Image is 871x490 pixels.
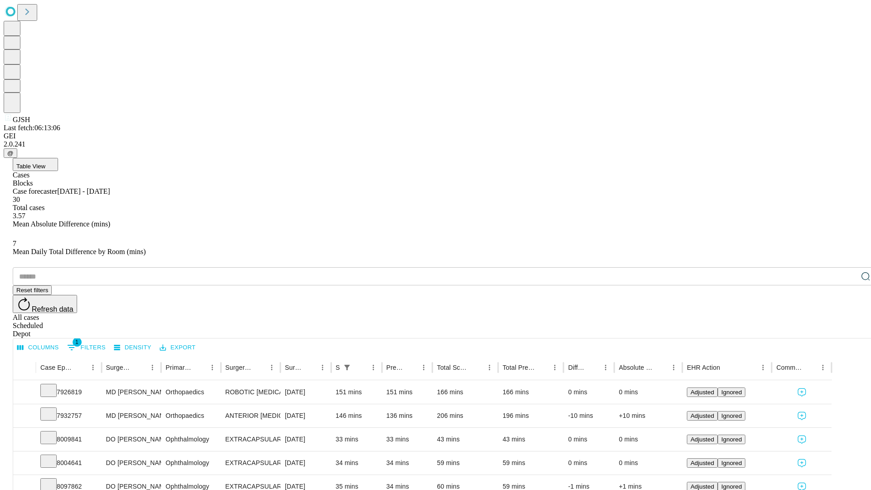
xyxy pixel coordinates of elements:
[13,295,77,313] button: Refresh data
[16,163,45,170] span: Table View
[568,404,610,427] div: -10 mins
[18,432,31,448] button: Expand
[133,361,146,374] button: Sort
[721,460,742,466] span: Ignored
[225,364,252,371] div: Surgery Name
[387,381,428,404] div: 151 mins
[817,361,829,374] button: Menu
[437,364,470,371] div: Total Scheduled Duration
[225,404,276,427] div: ANTERIOR [MEDICAL_DATA] TOTAL HIP
[13,116,30,123] span: GJSH
[225,451,276,475] div: EXTRACAPSULAR CATARACT REMOVAL WITH [MEDICAL_DATA]
[687,364,720,371] div: EHR Action
[13,248,146,255] span: Mean Daily Total Difference by Room (mins)
[387,428,428,451] div: 33 mins
[40,451,97,475] div: 8004641
[16,287,48,294] span: Reset filters
[73,338,82,347] span: 1
[718,435,745,444] button: Ignored
[18,456,31,471] button: Expand
[40,404,97,427] div: 7932757
[687,458,718,468] button: Adjusted
[690,436,714,443] span: Adjusted
[265,361,278,374] button: Menu
[285,364,303,371] div: Surgery Date
[690,483,714,490] span: Adjusted
[721,389,742,396] span: Ignored
[619,404,678,427] div: +10 mins
[166,404,216,427] div: Orthopaedics
[568,451,610,475] div: 0 mins
[106,381,157,404] div: MD [PERSON_NAME] [PERSON_NAME] Md
[13,196,20,203] span: 30
[470,361,483,374] button: Sort
[599,361,612,374] button: Menu
[503,381,559,404] div: 166 mins
[721,412,742,419] span: Ignored
[336,428,377,451] div: 33 mins
[667,361,680,374] button: Menu
[718,458,745,468] button: Ignored
[354,361,367,374] button: Sort
[4,140,867,148] div: 2.0.241
[13,187,57,195] span: Case forecaster
[15,341,61,355] button: Select columns
[483,361,496,374] button: Menu
[417,361,430,374] button: Menu
[40,428,97,451] div: 8009841
[437,404,494,427] div: 206 mins
[336,404,377,427] div: 146 mins
[619,428,678,451] div: 0 mins
[106,428,157,451] div: DO [PERSON_NAME]
[206,361,219,374] button: Menu
[387,364,404,371] div: Predicted In Room Duration
[536,361,548,374] button: Sort
[718,387,745,397] button: Ignored
[87,361,99,374] button: Menu
[13,212,25,220] span: 3.57
[687,387,718,397] button: Adjusted
[804,361,817,374] button: Sort
[619,364,654,371] div: Absolute Difference
[193,361,206,374] button: Sort
[568,381,610,404] div: 0 mins
[146,361,159,374] button: Menu
[285,428,327,451] div: [DATE]
[718,411,745,421] button: Ignored
[166,451,216,475] div: Ophthalmology
[336,381,377,404] div: 151 mins
[74,361,87,374] button: Sort
[285,451,327,475] div: [DATE]
[166,428,216,451] div: Ophthalmology
[503,451,559,475] div: 59 mins
[776,364,802,371] div: Comments
[721,483,742,490] span: Ignored
[13,285,52,295] button: Reset filters
[721,361,734,374] button: Sort
[548,361,561,374] button: Menu
[503,404,559,427] div: 196 mins
[367,361,380,374] button: Menu
[106,451,157,475] div: DO [PERSON_NAME]
[7,150,14,157] span: @
[4,132,867,140] div: GEI
[690,389,714,396] span: Adjusted
[405,361,417,374] button: Sort
[437,451,494,475] div: 59 mins
[112,341,154,355] button: Density
[157,341,198,355] button: Export
[503,428,559,451] div: 43 mins
[253,361,265,374] button: Sort
[13,220,110,228] span: Mean Absolute Difference (mins)
[757,361,769,374] button: Menu
[387,404,428,427] div: 136 mins
[341,361,353,374] div: 1 active filter
[106,364,132,371] div: Surgeon Name
[690,412,714,419] span: Adjusted
[166,381,216,404] div: Orthopaedics
[336,451,377,475] div: 34 mins
[40,364,73,371] div: Case Epic Id
[57,187,110,195] span: [DATE] - [DATE]
[106,404,157,427] div: MD [PERSON_NAME] [PERSON_NAME] Md
[587,361,599,374] button: Sort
